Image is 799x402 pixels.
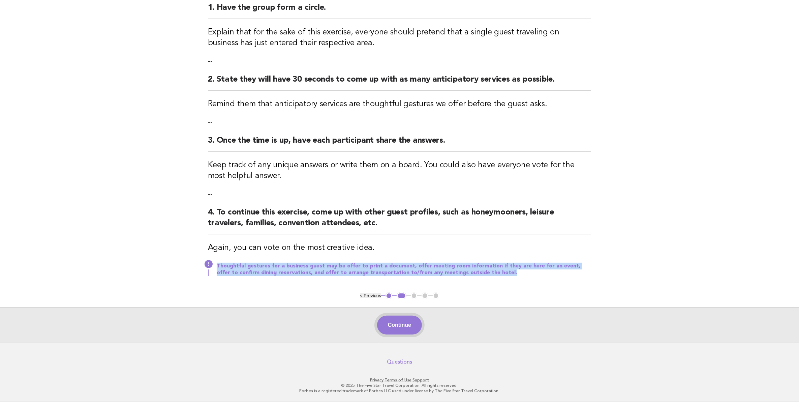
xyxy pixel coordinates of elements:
button: Continue [377,316,422,335]
p: Thoughtful gestures for a business guest may be offer to print a document, offer meeting room inf... [217,263,591,276]
p: · · [193,377,606,383]
button: 1 [386,292,392,299]
h2: 2. State they will have 30 seconds to come up with as many anticipatory services as possible. [208,74,591,91]
p: -- [208,118,591,127]
p: -- [208,57,591,66]
a: Support [412,378,429,382]
p: Forbes is a registered trademark of Forbes LLC used under license by The Five Star Travel Corpora... [193,388,606,394]
h2: 4. To continue this exercise, come up with other guest profiles, such as honeymooners, leisure tr... [208,207,591,234]
h2: 3. Once the time is up, have each participant share the answers. [208,135,591,152]
h2: 1. Have the group form a circle. [208,2,591,19]
p: -- [208,190,591,199]
a: Privacy [370,378,383,382]
button: < Previous [360,293,381,298]
a: Questions [387,358,412,365]
button: 2 [397,292,406,299]
h3: Remind them that anticipatory services are thoughtful gestures we offer before the guest asks. [208,99,591,110]
h3: Keep track of any unique answers or write them on a board. You could also have everyone vote for ... [208,160,591,181]
h3: Again, you can vote on the most creative idea. [208,242,591,253]
p: © 2025 The Five Star Travel Corporation. All rights reserved. [193,383,606,388]
a: Terms of Use [385,378,411,382]
h3: Explain that for the sake of this exercise, everyone should pretend that a single guest traveling... [208,27,591,49]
